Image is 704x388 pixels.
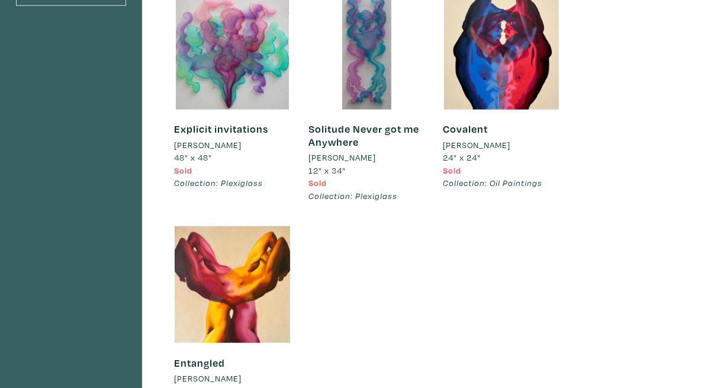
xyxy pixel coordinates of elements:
span: 24" x 24" [443,152,481,163]
em: Collection: Oil Paintings [443,177,542,188]
a: [PERSON_NAME] [174,139,291,152]
span: 48" x 48" [174,152,212,163]
span: 12" x 34" [308,165,346,176]
li: [PERSON_NAME] [443,139,510,152]
li: [PERSON_NAME] [308,151,376,164]
span: Sold [174,165,192,176]
span: Sold [308,177,327,188]
a: [PERSON_NAME] [174,372,291,385]
a: Solitude Never got me Anywhere [308,122,419,149]
a: Explicit invitations [174,122,268,136]
a: [PERSON_NAME] [308,151,425,164]
a: Entangled [174,356,225,370]
li: [PERSON_NAME] [174,139,242,152]
a: Covalent [443,122,488,136]
em: Collection: Plexiglass [174,177,263,188]
em: Collection: Plexiglass [308,190,397,201]
a: [PERSON_NAME] [443,139,560,152]
span: Sold [443,165,461,176]
li: [PERSON_NAME] [174,372,242,385]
